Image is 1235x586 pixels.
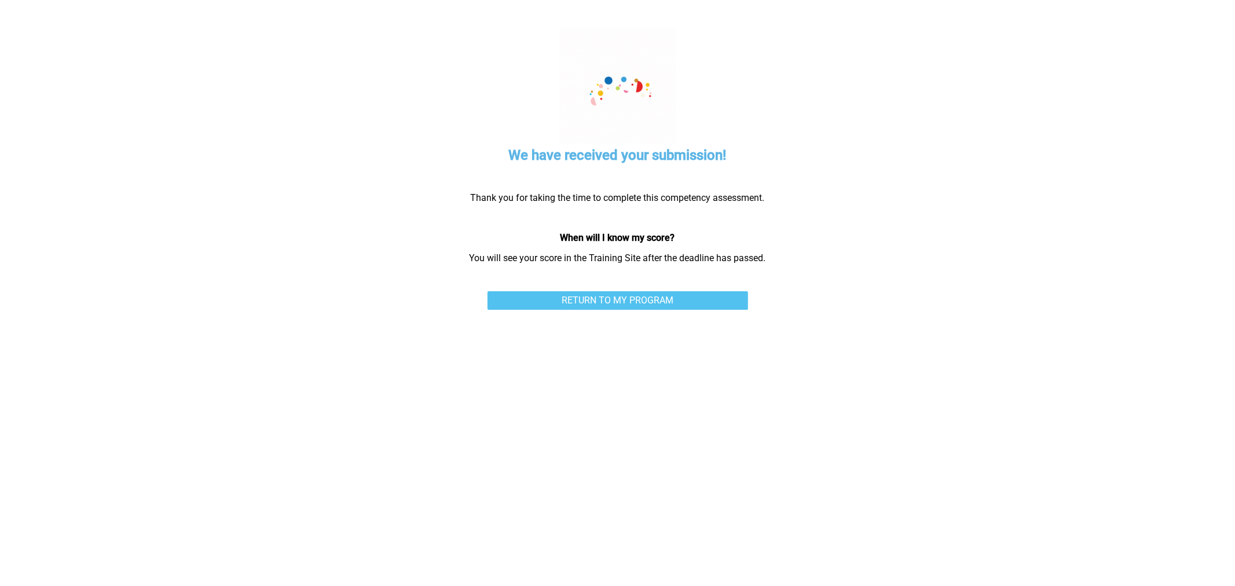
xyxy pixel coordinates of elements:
p: Thank you for taking the time to complete this competency assessment. [470,193,766,203]
p: You will see your score in the Training Site after the deadline has passed. [470,253,766,263]
h5: We have received your submission! [509,146,727,165]
a: RETURN TO MY PROGRAM [488,291,748,310]
strong: When will I know my score? [560,232,675,243]
img: celebration.7678411f.gif [560,28,676,144]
